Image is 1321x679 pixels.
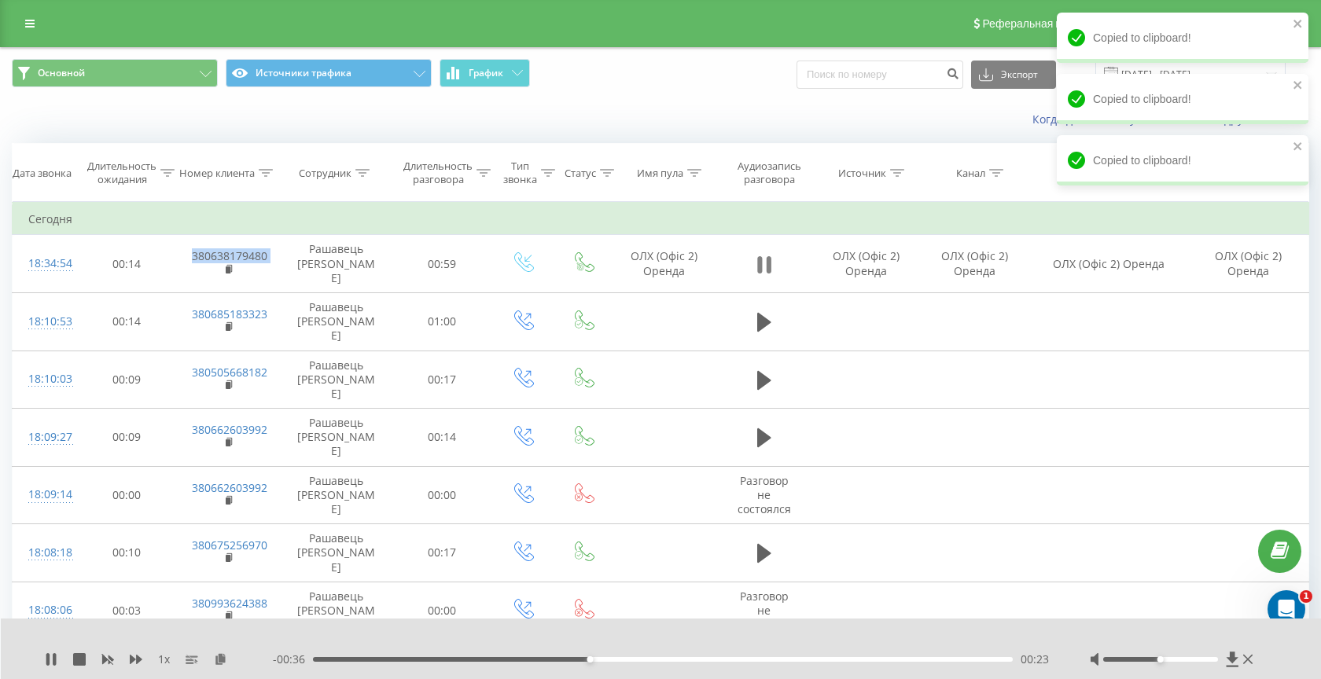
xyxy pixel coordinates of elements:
[392,351,492,409] td: 00:17
[982,17,1111,30] span: Реферальная программа
[1293,17,1304,32] button: close
[87,160,156,186] div: Длительность ожидания
[503,160,537,186] div: Тип звонка
[28,364,61,395] div: 18:10:03
[280,524,392,582] td: Рашавець [PERSON_NAME]
[392,235,492,293] td: 00:59
[13,204,1309,235] td: Сегодня
[280,466,392,524] td: Рашавець [PERSON_NAME]
[28,595,61,626] div: 18:08:06
[1188,235,1308,293] td: ОЛХ (Офіс 2) Оренда
[28,479,61,510] div: 18:09:14
[76,235,176,293] td: 00:14
[1057,135,1308,185] div: Copied to clipboard!
[565,167,596,180] div: Статус
[76,409,176,467] td: 00:09
[613,235,716,293] td: ОЛХ (Офіс 2) Оренда
[738,589,791,632] span: Разговор не состоялся
[956,167,985,180] div: Канал
[392,466,492,524] td: 00:00
[192,365,267,380] a: 380505668182
[192,596,267,611] a: 380993624388
[38,67,85,79] span: Основной
[1032,112,1309,127] a: Когда данные могут отличаться от других систем
[192,306,267,321] a: 380685183323
[1268,590,1305,628] iframe: Intercom live chat
[1293,140,1304,155] button: close
[179,167,255,180] div: Номер клиента
[299,167,351,180] div: Сотрудник
[1157,656,1164,662] div: Accessibility label
[192,480,267,495] a: 380662603992
[440,59,530,87] button: График
[738,473,791,516] span: Разговор не состоялся
[280,582,392,640] td: Рашавець [PERSON_NAME]
[392,292,492,351] td: 01:00
[192,538,267,552] a: 380675256970
[637,167,683,180] div: Имя пула
[76,292,176,351] td: 00:14
[1028,235,1189,293] td: ОЛХ (Офіс 2) Оренда
[158,651,170,667] span: 1 x
[28,306,61,337] div: 18:10:53
[392,409,492,467] td: 00:14
[392,524,492,582] td: 00:17
[812,235,920,293] td: ОЛХ (Офіс 2) Оренда
[12,59,218,87] button: Основной
[28,422,61,453] div: 18:09:27
[28,538,61,568] div: 18:08:18
[920,235,1028,293] td: ОЛХ (Офіс 2) Оренда
[730,160,808,186] div: Аудиозапись разговора
[280,409,392,467] td: Рашавець [PERSON_NAME]
[587,656,593,662] div: Accessibility label
[403,160,473,186] div: Длительность разговора
[192,248,267,263] a: 380638179480
[971,61,1056,89] button: Экспорт
[797,61,963,89] input: Поиск по номеру
[13,167,72,180] div: Дата звонка
[192,422,267,437] a: 380662603992
[28,248,61,279] div: 18:34:54
[1300,590,1312,603] span: 1
[280,235,392,293] td: Рашавець [PERSON_NAME]
[469,68,503,79] span: График
[76,582,176,640] td: 00:03
[76,351,176,409] td: 00:09
[392,582,492,640] td: 00:00
[280,351,392,409] td: Рашавець [PERSON_NAME]
[838,167,886,180] div: Источник
[280,292,392,351] td: Рашавець [PERSON_NAME]
[1293,79,1304,94] button: close
[1021,651,1049,667] span: 00:23
[76,466,176,524] td: 00:00
[273,651,313,667] span: - 00:36
[226,59,432,87] button: Источники трафика
[1057,13,1308,63] div: Copied to clipboard!
[76,524,176,582] td: 00:10
[1057,74,1308,124] div: Copied to clipboard!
